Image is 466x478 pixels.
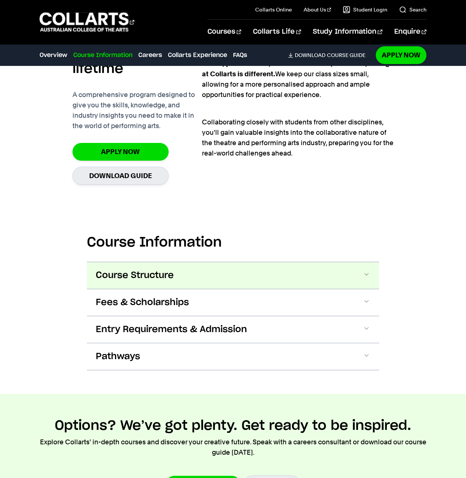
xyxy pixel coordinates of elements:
[73,51,132,60] a: Course Information
[288,52,371,59] a: DownloadCourse Guide
[40,11,134,33] div: Go to homepage
[87,289,379,316] button: Fees & Scholarships
[40,437,426,458] p: Explore Collarts' in-depth courses and discover your creative future. Speak with a careers consul...
[40,51,67,60] a: Overview
[96,270,174,281] span: Course Structure
[295,52,325,59] span: Download
[313,20,382,44] a: Study Information
[96,324,247,335] span: Entry Requirements & Admission
[87,262,379,289] button: Course Structure
[87,234,379,251] h2: Course Information
[207,20,241,44] a: Courses
[343,6,387,13] a: Student Login
[255,6,292,13] a: Collarts Online
[253,20,301,44] a: Collarts Life
[138,51,162,60] a: Careers
[55,418,411,434] h2: Options? We’ve got plenty. Get ready to be inspired.
[202,38,394,100] p: We keep our class sizes small, allowing for a more personalised approach and ample opportunities ...
[87,316,379,343] button: Entry Requirements & Admission
[96,297,189,308] span: Fees & Scholarships
[202,107,394,158] p: Collaborating closely with students from other disciplines, you'll gain valuable insights into th...
[168,51,227,60] a: Collarts Experience
[376,46,426,64] a: Apply Now
[72,167,169,185] a: Download Guide
[394,20,426,44] a: Enquire
[72,143,169,160] a: Apply Now
[233,51,247,60] a: FAQs
[96,351,140,362] span: Pathways
[87,343,379,370] button: Pathways
[72,90,202,131] p: A comprehensive program designed to give you the skills, knowledge, and industry insights you nee...
[304,6,331,13] a: About Us
[399,6,426,13] a: Search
